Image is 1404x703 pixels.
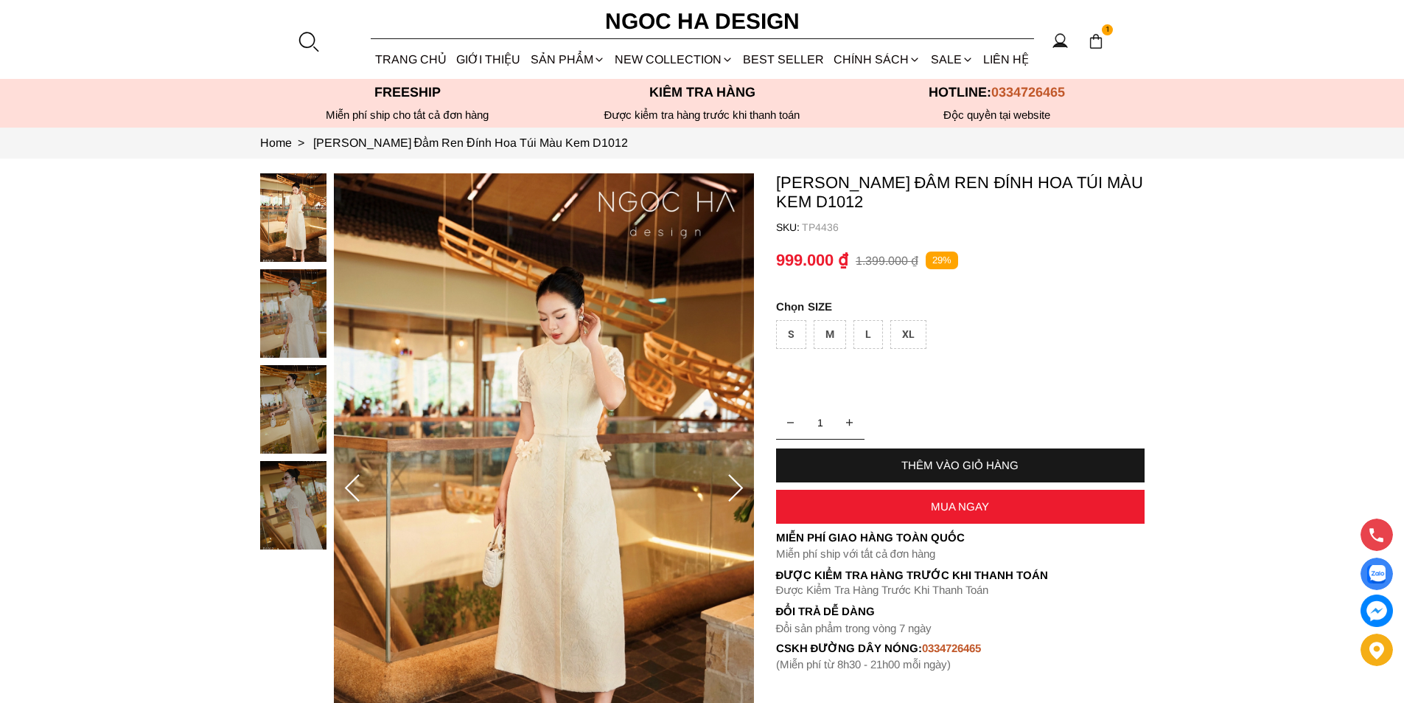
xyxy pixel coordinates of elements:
[922,642,981,654] font: 0334726465
[555,108,850,122] p: Được kiểm tra hàng trước khi thanh toán
[371,40,452,79] a: TRANG CHỦ
[1361,595,1393,627] a: messenger
[776,622,932,634] font: Đổi sản phẩm trong vòng 7 ngày
[926,252,958,270] p: 29%
[776,547,935,560] font: Miễn phí ship với tất cả đơn hàng
[649,85,755,100] font: Kiểm tra hàng
[313,136,628,149] a: Link to Catherine Dress_ Đầm Ren Đính Hoa Túi Màu Kem D1012
[814,320,846,349] div: M
[1088,33,1104,49] img: img-CART-ICON-ksit0nf1
[776,605,1145,617] h6: Đổi trả dễ dàng
[829,40,926,79] div: Chính sách
[802,221,1145,233] p: TP4436
[776,408,865,437] input: Quantity input
[592,4,813,39] a: Ngoc Ha Design
[776,531,965,544] font: Miễn phí giao hàng toàn quốc
[260,108,555,122] div: Miễn phí ship cho tất cả đơn hàng
[853,320,883,349] div: L
[452,40,525,79] a: GIỚI THIỆU
[260,136,313,149] a: Link to Home
[850,108,1145,122] h6: Độc quyền tại website
[776,221,802,233] h6: SKU:
[776,320,806,349] div: S
[776,642,923,654] font: cskh đường dây nóng:
[260,269,326,358] img: Catherine Dress_ Đầm Ren Đính Hoa Túi Màu Kem D1012_mini_1
[1361,558,1393,590] a: Display image
[776,300,1145,313] p: SIZE
[260,173,326,262] img: Catherine Dress_ Đầm Ren Đính Hoa Túi Màu Kem D1012_mini_0
[1367,565,1386,583] img: Display image
[776,569,1145,582] p: Được Kiểm Tra Hàng Trước Khi Thanh Toán
[292,136,310,149] span: >
[610,40,738,79] a: NEW COLLECTION
[260,461,326,550] img: Catherine Dress_ Đầm Ren Đính Hoa Túi Màu Kem D1012_mini_3
[978,40,1033,79] a: LIÊN HỆ
[776,658,951,671] font: (Miễn phí từ 8h30 - 21h00 mỗi ngày)
[260,365,326,454] img: Catherine Dress_ Đầm Ren Đính Hoa Túi Màu Kem D1012_mini_2
[776,459,1145,471] div: THÊM VÀO GIỎ HÀNG
[850,85,1145,100] p: Hotline:
[260,85,555,100] p: Freeship
[776,251,848,270] p: 999.000 ₫
[525,40,610,79] div: SẢN PHẨM
[926,40,978,79] a: SALE
[1102,24,1114,36] span: 1
[738,40,829,79] a: BEST SELLER
[776,173,1145,212] p: [PERSON_NAME] Đầm Ren Đính Hoa Túi Màu Kem D1012
[776,583,1145,597] p: Được Kiểm Tra Hàng Trước Khi Thanh Toán
[776,500,1145,513] div: MUA NGAY
[890,320,926,349] div: XL
[856,254,918,268] p: 1.399.000 ₫
[991,85,1065,100] span: 0334726465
